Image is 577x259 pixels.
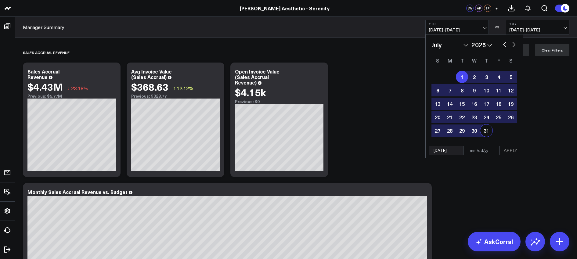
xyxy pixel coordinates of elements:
b: YoY [509,22,566,26]
div: Previous: $328.77 [131,94,220,99]
div: AF [475,5,482,12]
div: Thursday [480,56,492,65]
div: Wednesday [468,56,480,65]
div: Friday [492,56,505,65]
div: Tuesday [456,56,468,65]
a: [PERSON_NAME] Aesthetic - Serenity [240,5,330,12]
div: Sales Accrual Revenue [23,45,70,59]
div: Open Invoice Value (Sales Accrual Revenue) [235,68,279,86]
span: ↓ [67,84,70,92]
button: YTD[DATE]-[DATE] [425,20,489,34]
div: Monday [444,56,456,65]
div: Previous: $0 [235,99,323,104]
a: Manager Summary [23,24,64,31]
b: YTD [429,22,485,26]
span: 23.18% [71,85,88,92]
button: APPLY [501,146,520,155]
div: $4.15k [235,87,266,98]
div: JW [466,5,474,12]
input: mm/dd/yy [429,146,463,155]
div: Sunday [431,56,444,65]
span: [DATE] - [DATE] [429,27,485,32]
div: Previous: $5.77M [27,94,116,99]
div: Avg Invoice Value (Sales Accrual) [131,68,172,80]
div: Sales Accrual Revenue [27,68,60,80]
span: + [495,6,498,10]
span: [DATE] - [DATE] [509,27,566,32]
div: VS [492,25,503,29]
span: 12.12% [177,85,193,92]
button: + [493,5,500,12]
button: Clear Filters [535,44,569,56]
input: mm/dd/yy [465,146,500,155]
a: AskCorral [468,232,521,251]
span: ↑ [173,84,175,92]
div: $368.63 [131,81,168,92]
div: Saturday [505,56,517,65]
div: SP [484,5,491,12]
button: YoY[DATE]-[DATE] [506,20,569,34]
div: $4.43M [27,81,63,92]
div: Monthly Sales Accrual Revenue vs. Budget [27,189,128,195]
